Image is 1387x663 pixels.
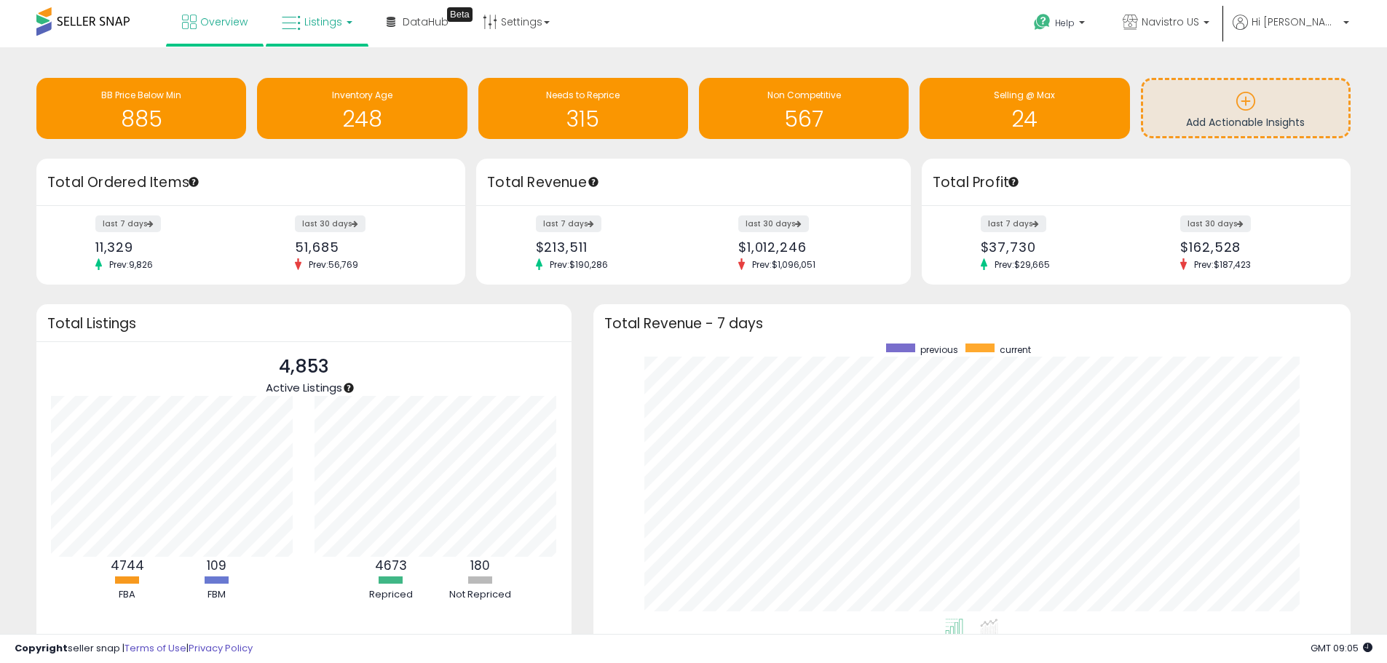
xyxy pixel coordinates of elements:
[767,89,841,101] span: Non Competitive
[295,239,440,255] div: 51,685
[111,557,144,574] b: 4744
[745,258,823,271] span: Prev: $1,096,051
[1233,15,1349,47] a: Hi [PERSON_NAME]
[1143,80,1348,136] a: Add Actionable Insights
[738,215,809,232] label: last 30 days
[266,353,342,381] p: 4,853
[332,89,392,101] span: Inventory Age
[173,588,261,602] div: FBM
[1311,641,1372,655] span: 2025-09-9 09:05 GMT
[304,15,342,29] span: Listings
[95,215,161,232] label: last 7 days
[1186,115,1305,130] span: Add Actionable Insights
[301,258,365,271] span: Prev: 56,769
[1022,2,1099,47] a: Help
[200,15,248,29] span: Overview
[470,557,490,574] b: 180
[920,78,1129,139] a: Selling @ Max 24
[1142,15,1199,29] span: Navistro US
[347,588,435,602] div: Repriced
[1055,17,1075,29] span: Help
[44,107,239,131] h1: 885
[342,381,355,394] div: Tooltip anchor
[546,89,620,101] span: Needs to Reprice
[536,215,601,232] label: last 7 days
[47,172,454,193] h3: Total Ordered Items
[189,641,253,655] a: Privacy Policy
[1180,215,1251,232] label: last 30 days
[1180,239,1325,255] div: $162,528
[266,380,342,395] span: Active Listings
[125,641,186,655] a: Terms of Use
[933,172,1340,193] h3: Total Profit
[706,107,901,131] h1: 567
[375,557,407,574] b: 4673
[920,344,958,356] span: previous
[264,107,459,131] h1: 248
[1007,175,1020,188] div: Tooltip anchor
[699,78,909,139] a: Non Competitive 567
[95,239,240,255] div: 11,329
[15,642,253,656] div: seller snap | |
[15,641,68,655] strong: Copyright
[447,7,473,22] div: Tooltip anchor
[403,15,448,29] span: DataHub
[1000,344,1031,356] span: current
[994,89,1055,101] span: Selling @ Max
[101,89,181,101] span: BB Price Below Min
[478,78,688,139] a: Needs to Reprice 315
[486,107,681,131] h1: 315
[84,588,171,602] div: FBA
[604,318,1340,329] h3: Total Revenue - 7 days
[1187,258,1258,271] span: Prev: $187,423
[36,78,246,139] a: BB Price Below Min 885
[187,175,200,188] div: Tooltip anchor
[587,175,600,188] div: Tooltip anchor
[487,172,900,193] h3: Total Revenue
[536,239,683,255] div: $213,511
[981,239,1126,255] div: $37,730
[257,78,467,139] a: Inventory Age 248
[47,318,561,329] h3: Total Listings
[987,258,1057,271] span: Prev: $29,665
[1033,13,1051,31] i: Get Help
[738,239,885,255] div: $1,012,246
[981,215,1046,232] label: last 7 days
[207,557,226,574] b: 109
[927,107,1122,131] h1: 24
[437,588,524,602] div: Not Repriced
[1252,15,1339,29] span: Hi [PERSON_NAME]
[542,258,615,271] span: Prev: $190,286
[295,215,365,232] label: last 30 days
[102,258,160,271] span: Prev: 9,826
